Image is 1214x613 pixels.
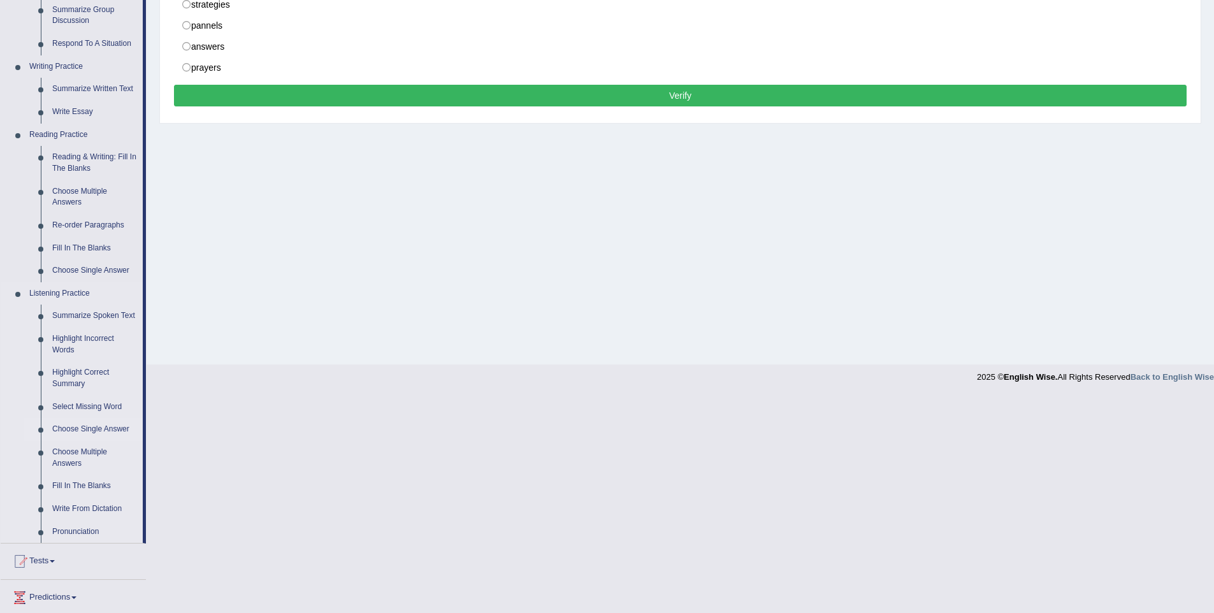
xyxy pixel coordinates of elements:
[47,498,143,521] a: Write From Dictation
[47,475,143,498] a: Fill In The Blanks
[24,282,143,305] a: Listening Practice
[47,259,143,282] a: Choose Single Answer
[47,180,143,214] a: Choose Multiple Answers
[1,544,146,575] a: Tests
[47,237,143,260] a: Fill In The Blanks
[47,78,143,101] a: Summarize Written Text
[1004,372,1057,382] strong: English Wise.
[174,36,1187,57] label: answers
[1131,372,1214,382] a: Back to English Wise
[47,441,143,475] a: Choose Multiple Answers
[174,85,1187,106] button: Verify
[1,580,146,612] a: Predictions
[47,396,143,419] a: Select Missing Word
[47,101,143,124] a: Write Essay
[977,364,1214,383] div: 2025 © All Rights Reserved
[24,55,143,78] a: Writing Practice
[47,32,143,55] a: Respond To A Situation
[47,361,143,395] a: Highlight Correct Summary
[47,521,143,544] a: Pronunciation
[47,305,143,328] a: Summarize Spoken Text
[47,146,143,180] a: Reading & Writing: Fill In The Blanks
[174,57,1187,78] label: prayers
[24,124,143,147] a: Reading Practice
[47,328,143,361] a: Highlight Incorrect Words
[174,15,1187,36] label: pannels
[47,418,143,441] a: Choose Single Answer
[47,214,143,237] a: Re-order Paragraphs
